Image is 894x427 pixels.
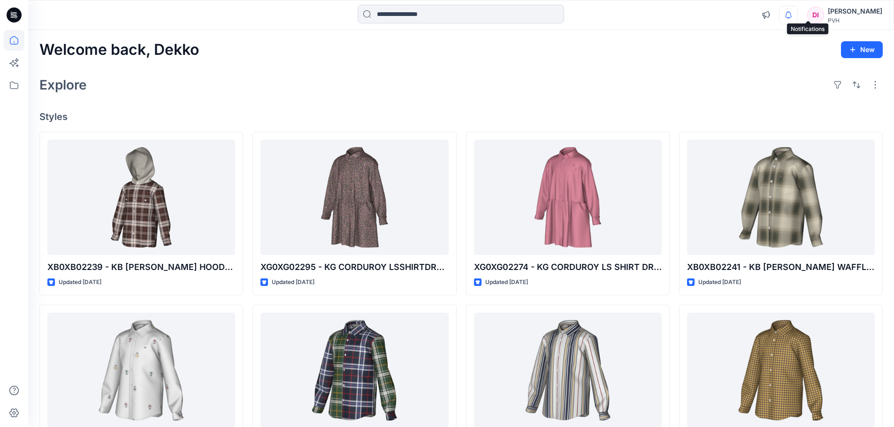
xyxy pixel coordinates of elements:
a: XG0XG02295 - KG CORDUROY LSSHIRTDRESS PRINTED - PROTO - V01 [260,140,448,255]
div: [PERSON_NAME] [828,6,882,17]
h2: Explore [39,77,87,92]
h4: Styles [39,111,883,122]
p: XG0XG02274 - KG CORDUROY LS SHIRT DRESS - PROTO - V01 [474,261,662,274]
div: PVH [828,17,882,24]
a: XB0XB02239 - KB WOLFF HOODED FLNNL OVERSHIRT - PROTO - V01 [47,140,235,255]
p: XB0XB02239 - KB [PERSON_NAME] HOODED FLNNL OVERSHIRT - PROTO - V01 [47,261,235,274]
p: Updated [DATE] [698,277,741,287]
p: Updated [DATE] [59,277,101,287]
h2: Welcome back, Dekko [39,41,199,59]
div: DI [807,7,824,23]
p: Updated [DATE] [485,277,528,287]
button: New [841,41,883,58]
p: Updated [DATE] [272,277,314,287]
a: XB0XB02241 - KB LS SAINZ WAFFLE CHECK SHIRT - PROTO - V01 [687,140,875,255]
a: XG0XG02274 - KG CORDUROY LS SHIRT DRESS - PROTO - V01 [474,140,662,255]
p: XB0XB02241 - KB [PERSON_NAME] WAFFLE CHECK SHIRT - PROTO - V01 [687,261,875,274]
p: XG0XG02295 - KG CORDUROY LSSHIRTDRESS PRINTED - PROTO - V01 [260,261,448,274]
